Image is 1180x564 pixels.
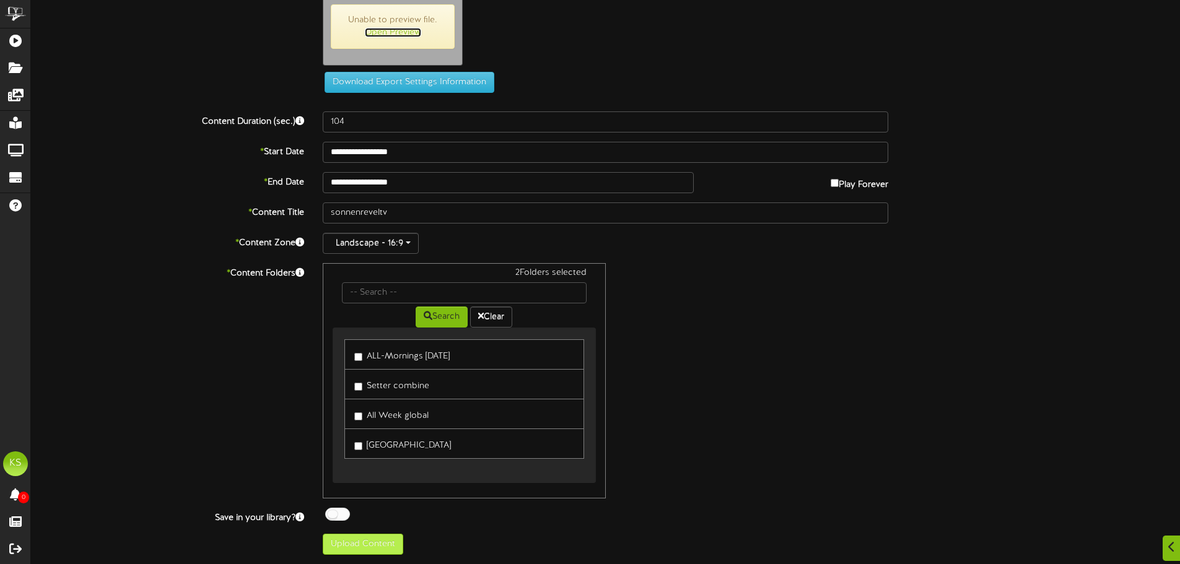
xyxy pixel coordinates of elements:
[354,442,362,450] input: [GEOGRAPHIC_DATA]
[323,202,888,223] input: Title of this Content
[354,353,362,361] input: ALL-Mornings [DATE]
[323,233,419,254] button: Landscape - 16:9
[22,233,313,249] label: Content Zone
[22,142,313,158] label: Start Date
[318,77,494,87] a: Download Export Settings Information
[470,306,512,328] button: Clear
[354,376,429,393] label: Setter combine
[22,263,313,280] label: Content Folders
[323,534,403,555] button: Upload Content
[22,172,313,189] label: End Date
[365,28,421,37] a: Open Preview
[354,412,362,420] input: All Week global
[22,508,313,524] label: Save in your library?
[354,346,450,363] label: ALL-Mornings [DATE]
[831,179,839,187] input: Play Forever
[18,492,29,503] span: 0
[331,4,455,49] span: Unable to preview file.
[22,202,313,219] label: Content Title
[325,72,494,93] button: Download Export Settings Information
[354,435,451,452] label: [GEOGRAPHIC_DATA]
[22,111,313,128] label: Content Duration (sec.)
[354,406,429,422] label: All Week global
[831,172,888,191] label: Play Forever
[416,306,468,328] button: Search
[354,383,362,391] input: Setter combine
[333,267,595,282] div: 2 Folders selected
[342,282,586,303] input: -- Search --
[3,451,28,476] div: KS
